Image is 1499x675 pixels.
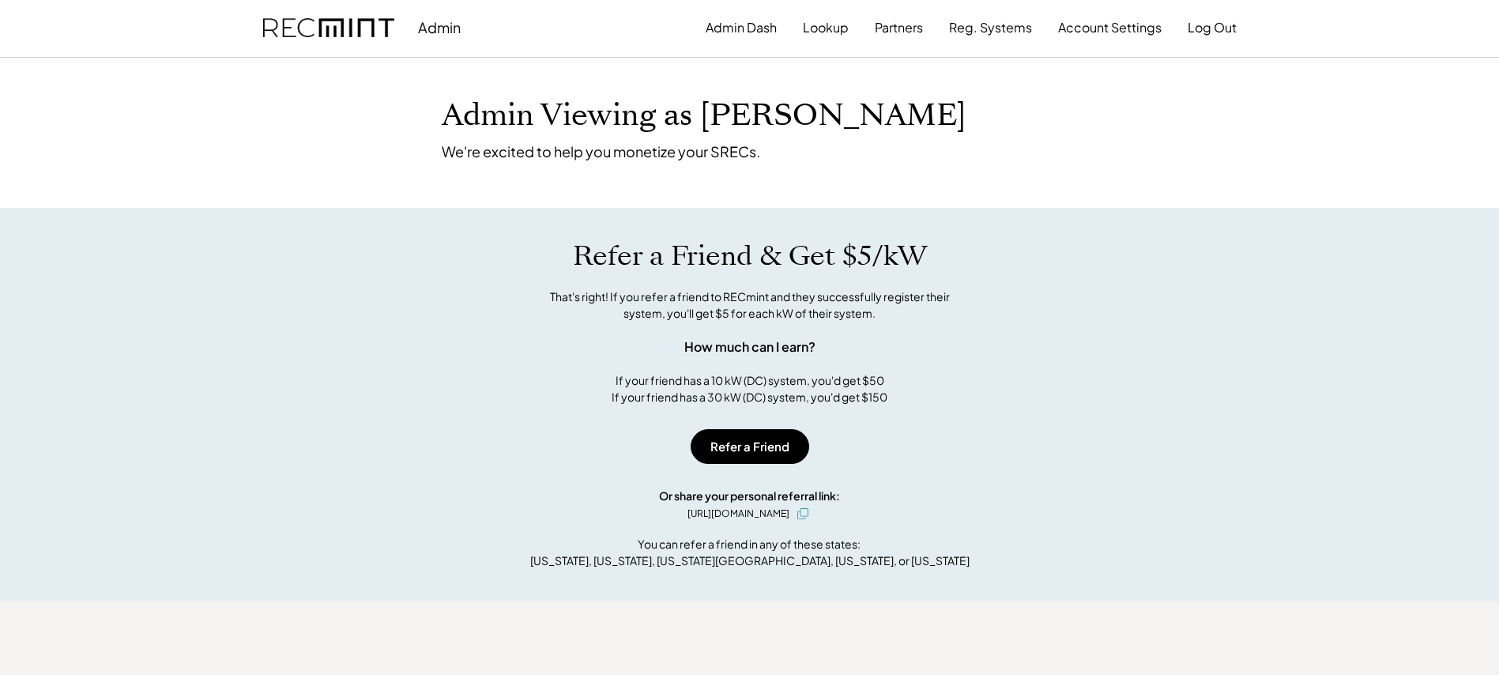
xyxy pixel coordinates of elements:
[442,97,966,134] h1: Admin Viewing as [PERSON_NAME]
[418,18,461,36] div: Admin
[612,372,887,405] div: If your friend has a 10 kW (DC) system, you'd get $50 If your friend has a 30 kW (DC) system, you...
[706,12,777,43] button: Admin Dash
[803,12,849,43] button: Lookup
[1188,12,1237,43] button: Log Out
[573,239,927,273] h1: Refer a Friend & Get $5/kW
[684,337,815,356] div: How much can I earn?
[263,18,394,38] img: recmint-logotype%403x.png
[875,12,923,43] button: Partners
[687,507,789,521] div: [URL][DOMAIN_NAME]
[530,536,970,569] div: You can refer a friend in any of these states: [US_STATE], [US_STATE], [US_STATE][GEOGRAPHIC_DATA...
[793,504,812,523] button: click to copy
[949,12,1032,43] button: Reg. Systems
[1058,12,1162,43] button: Account Settings
[442,142,760,160] div: We're excited to help you monetize your SRECs.
[533,288,967,322] div: That's right! If you refer a friend to RECmint and they successfully register their system, you'l...
[659,488,840,504] div: Or share your personal referral link:
[691,429,809,464] button: Refer a Friend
